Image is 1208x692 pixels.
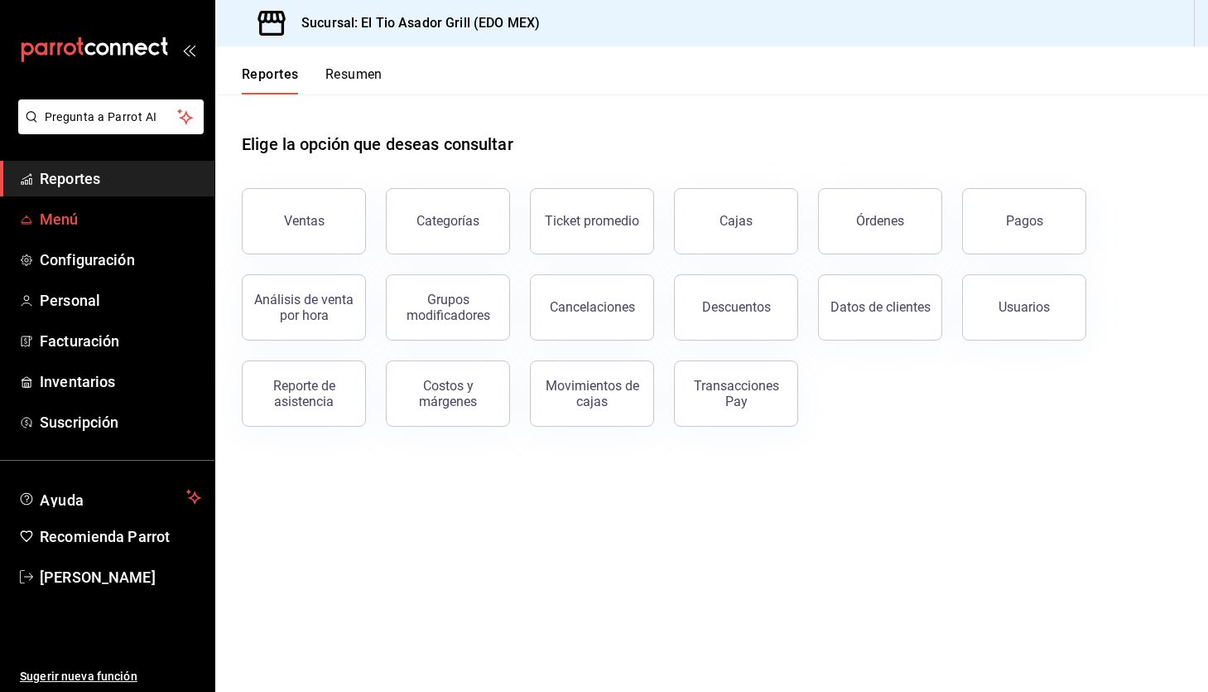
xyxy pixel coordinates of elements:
[40,487,180,507] span: Ayuda
[18,99,204,134] button: Pregunta a Parrot AI
[284,213,325,229] div: Ventas
[386,274,510,341] button: Grupos modificadores
[40,411,201,433] span: Suscripción
[242,188,366,254] button: Ventas
[386,188,510,254] button: Categorías
[253,292,355,323] div: Análisis de venta por hora
[702,299,771,315] div: Descuentos
[397,292,499,323] div: Grupos modificadores
[242,66,299,94] button: Reportes
[962,188,1086,254] button: Pagos
[397,378,499,409] div: Costos y márgenes
[45,109,178,126] span: Pregunta a Parrot AI
[40,249,201,271] span: Configuración
[530,274,654,341] button: Cancelaciones
[541,378,643,409] div: Movimientos de cajas
[818,274,942,341] button: Datos de clientes
[416,213,479,229] div: Categorías
[40,167,201,190] span: Reportes
[545,213,639,229] div: Ticket promedio
[242,66,383,94] div: navigation tabs
[1006,213,1043,229] div: Pagos
[325,66,383,94] button: Resumen
[674,361,798,427] button: Transacciones Pay
[40,525,201,548] span: Recomienda Parrot
[818,188,942,254] button: Órdenes
[720,213,753,229] div: Cajas
[40,566,201,588] span: [PERSON_NAME]
[386,361,510,427] button: Costos y márgenes
[40,208,201,230] span: Menú
[674,274,798,341] button: Descuentos
[20,668,201,685] span: Sugerir nueva función
[40,330,201,352] span: Facturación
[530,188,654,254] button: Ticket promedio
[685,378,787,409] div: Transacciones Pay
[856,213,904,229] div: Órdenes
[12,120,204,138] a: Pregunta a Parrot AI
[242,274,366,341] button: Análisis de venta por hora
[999,299,1050,315] div: Usuarios
[40,289,201,312] span: Personal
[550,299,635,315] div: Cancelaciones
[182,43,195,56] button: open_drawer_menu
[674,188,798,254] button: Cajas
[242,132,513,157] h1: Elige la opción que deseas consultar
[242,361,366,427] button: Reporte de asistencia
[530,361,654,427] button: Movimientos de cajas
[40,370,201,393] span: Inventarios
[288,13,540,33] h3: Sucursal: El Tio Asador Grill (EDO MEX)
[962,274,1086,341] button: Usuarios
[253,378,355,409] div: Reporte de asistencia
[830,299,931,315] div: Datos de clientes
